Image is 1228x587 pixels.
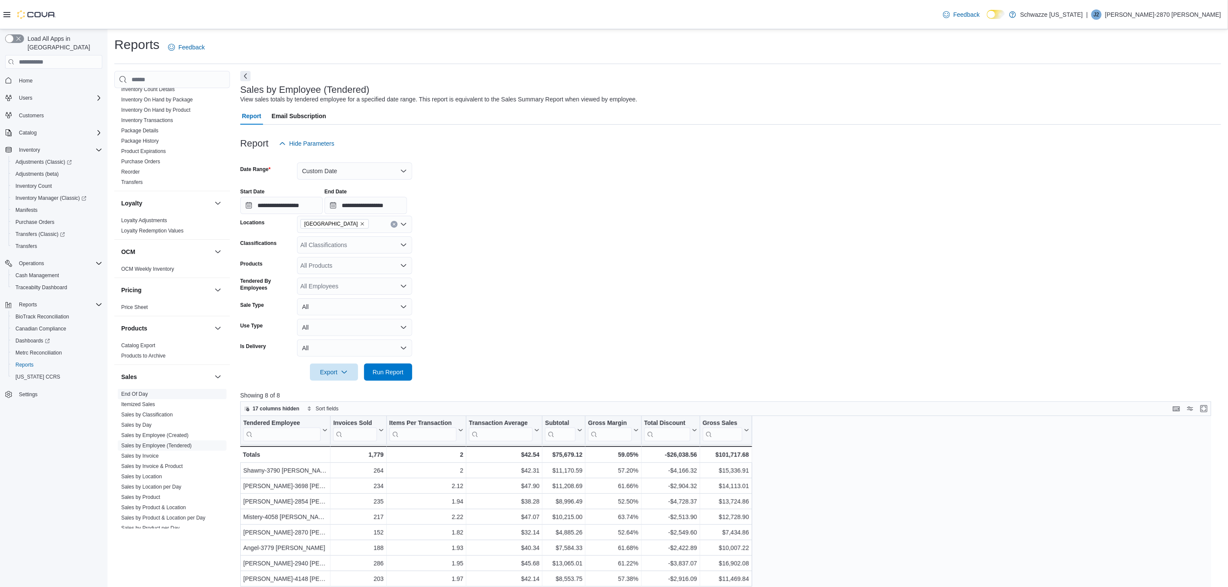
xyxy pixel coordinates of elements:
[333,512,383,522] div: 217
[121,107,190,113] span: Inventory On Hand by Product
[15,75,102,86] span: Home
[297,298,412,315] button: All
[304,220,358,228] span: [GEOGRAPHIC_DATA]
[121,169,140,175] a: Reorder
[121,304,148,311] span: Price Sheet
[121,97,193,103] a: Inventory On Hand by Package
[121,324,211,333] button: Products
[15,76,36,86] a: Home
[703,419,749,441] button: Gross Sales
[12,241,102,251] span: Transfers
[121,128,159,134] a: Package Details
[469,419,539,441] button: Transaction Average
[644,512,697,522] div: -$2,513.90
[240,240,277,247] label: Classifications
[588,465,638,476] div: 57.20%
[240,278,294,291] label: Tendered By Employees
[1094,9,1099,20] span: J2
[469,496,539,507] div: $38.28
[240,138,269,149] h3: Report
[289,139,334,148] span: Hide Parameters
[213,247,223,257] button: OCM
[469,465,539,476] div: $42.31
[121,228,184,234] a: Loyalty Redemption Values
[121,422,152,428] a: Sales by Day
[121,494,160,501] span: Sales by Product
[15,110,47,121] a: Customers
[12,312,102,322] span: BioTrack Reconciliation
[121,266,174,272] a: OCM Weekly Inventory
[2,74,106,86] button: Home
[310,364,358,381] button: Export
[9,156,106,168] a: Adjustments (Classic)
[114,389,230,537] div: Sales
[9,204,106,216] button: Manifests
[243,419,321,441] div: Tendered Employee
[333,496,383,507] div: 235
[15,243,37,250] span: Transfers
[9,216,106,228] button: Purchase Orders
[9,228,106,240] a: Transfers (Classic)
[703,481,749,491] div: $14,113.01
[121,96,193,103] span: Inventory On Hand by Package
[15,389,102,400] span: Settings
[2,127,106,139] button: Catalog
[240,219,265,226] label: Locations
[703,512,749,522] div: $12,728.90
[121,158,160,165] span: Purchase Orders
[240,260,263,267] label: Products
[243,481,328,491] div: [PERSON_NAME]-3698 [PERSON_NAME]
[15,183,52,190] span: Inventory Count
[644,419,697,441] button: Total Discount
[12,205,102,215] span: Manifests
[240,188,265,195] label: Start Date
[15,128,102,138] span: Catalog
[15,219,55,226] span: Purchase Orders
[9,281,106,293] button: Traceabilty Dashboard
[242,107,261,125] span: Report
[469,512,539,522] div: $47.07
[644,419,690,428] div: Total Discount
[15,258,102,269] span: Operations
[12,360,102,370] span: Reports
[121,138,159,144] span: Package History
[213,198,223,208] button: Loyalty
[12,282,70,293] a: Traceabilty Dashboard
[15,145,43,155] button: Inventory
[469,481,539,491] div: $47.90
[121,473,162,480] span: Sales by Location
[325,197,407,214] input: Press the down key to open a popover containing a calendar.
[19,112,44,119] span: Customers
[12,324,102,334] span: Canadian Compliance
[644,481,697,491] div: -$2,904.32
[400,283,407,290] button: Open list of options
[9,192,106,204] a: Inventory Manager (Classic)
[12,360,37,370] a: Reports
[121,373,137,381] h3: Sales
[19,260,44,267] span: Operations
[15,110,102,121] span: Customers
[1199,404,1209,414] button: Enter fullscreen
[9,269,106,281] button: Cash Management
[121,248,211,256] button: OCM
[121,217,167,224] span: Loyalty Adjustments
[12,181,55,191] a: Inventory Count
[121,179,143,186] span: Transfers
[243,419,321,428] div: Tendered Employee
[19,77,33,84] span: Home
[121,159,160,165] a: Purchase Orders
[240,95,637,104] div: View sales totals by tendered employee for a specified date range. This report is equivalent to t...
[315,405,338,412] span: Sort fields
[2,109,106,122] button: Customers
[333,481,383,491] div: 234
[121,401,155,407] a: Itemized Sales
[121,442,192,449] span: Sales by Employee (Tendered)
[15,389,41,400] a: Settings
[121,463,183,469] a: Sales by Invoice & Product
[469,419,533,428] div: Transaction Average
[165,39,208,56] a: Feedback
[588,481,638,491] div: 61.66%
[121,227,184,234] span: Loyalty Redemption Values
